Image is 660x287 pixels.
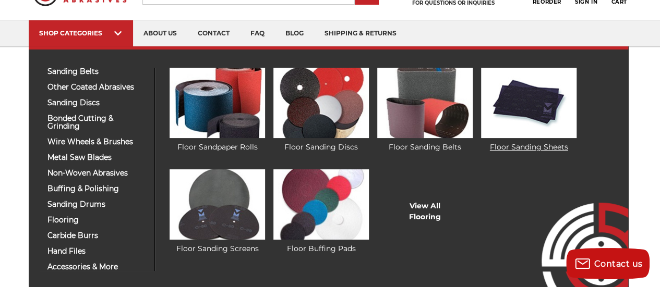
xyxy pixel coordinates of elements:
[47,216,147,224] span: flooring
[47,201,147,208] span: sanding drums
[47,99,147,107] span: sanding discs
[47,115,147,130] span: bonded cutting & grinding
[47,169,147,177] span: non-woven abrasives
[170,169,265,254] a: Floor Sanding Screens
[273,68,368,138] img: Floor Sanding Discs
[409,201,441,222] a: View AllFlooring
[47,232,147,240] span: carbide burrs
[273,169,368,240] img: Floor Buffing Pads
[481,68,576,153] a: Floor Sanding Sheets
[47,247,147,255] span: hand files
[47,185,147,193] span: buffing & polishing
[314,20,407,47] a: shipping & returns
[566,248,650,279] button: Contact us
[187,20,240,47] a: contact
[170,68,265,138] img: Floor Sandpaper Rolls
[47,83,147,91] span: other coated abrasives
[47,68,147,76] span: sanding belts
[170,68,265,153] a: Floor Sandpaper Rolls
[273,169,368,254] a: Floor Buffing Pads
[39,29,123,37] div: SHOP CATEGORIES
[47,138,147,146] span: wire wheels & brushes
[240,20,275,47] a: faq
[594,259,643,269] span: Contact us
[47,263,147,271] span: accessories & more
[47,154,147,161] span: metal saw blades
[377,68,472,153] a: Floor Sanding Belts
[275,20,314,47] a: blog
[273,68,368,153] a: Floor Sanding Discs
[170,169,265,240] img: Floor Sanding Screens
[133,20,187,47] a: about us
[481,68,576,138] img: Floor Sanding Sheets
[377,68,472,138] img: Floor Sanding Belts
